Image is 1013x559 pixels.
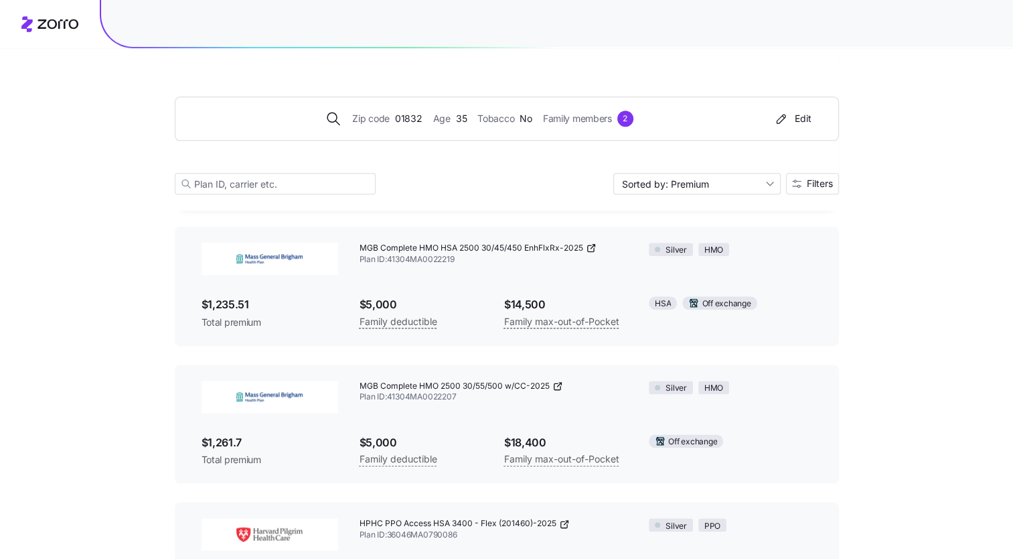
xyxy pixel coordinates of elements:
img: Mass General Brigham [202,243,338,275]
span: No [520,111,532,126]
span: $5,000 [360,296,483,313]
span: Family max-out-of-Pocket [504,451,619,467]
span: Family members [543,111,612,126]
span: Family deductible [360,451,437,467]
span: HPHC PPO Access HSA 3400 - Flex (201460)-2025 [360,518,556,530]
span: HMO [704,382,723,395]
span: Plan ID: 36046MA0790086 [360,530,628,541]
span: 01832 [395,111,422,126]
span: MGB Complete HMO HSA 2500 30/45/450 EnhFlxRx-2025 [360,243,583,254]
input: Sort by [613,173,781,194]
span: Silver [666,520,687,533]
span: Family max-out-of-Pocket [504,314,619,330]
span: Total premium [202,453,338,467]
span: Off exchange [668,436,717,448]
span: $5,000 [360,434,483,451]
img: Harvard Pilgrim Health Care [202,518,338,550]
span: Off exchange [702,298,751,310]
span: HSA [655,298,671,310]
input: Plan ID, carrier etc. [175,173,376,194]
span: $14,500 [504,296,627,313]
img: Mass General Brigham [202,381,338,413]
div: 2 [617,111,633,127]
span: Tobacco [477,111,514,126]
button: Edit [768,108,817,129]
span: $1,235.51 [202,296,338,313]
span: $18,400 [504,434,627,451]
span: PPO [704,520,720,533]
button: Filters [786,173,839,194]
span: Total premium [202,316,338,329]
div: Edit [773,112,811,125]
span: Age [433,111,451,126]
span: Silver [666,244,687,257]
span: Plan ID: 41304MA0022219 [360,254,628,265]
span: MGB Complete HMO 2500 30/55/500 w/CC-2025 [360,381,550,392]
span: HMO [704,244,723,257]
span: Family deductible [360,314,437,330]
span: 35 [456,111,467,126]
span: Silver [666,382,687,395]
span: Plan ID: 41304MA0022207 [360,391,628,403]
span: Filters [807,179,833,188]
span: Zip code [352,111,390,126]
span: $1,261.7 [202,434,338,451]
